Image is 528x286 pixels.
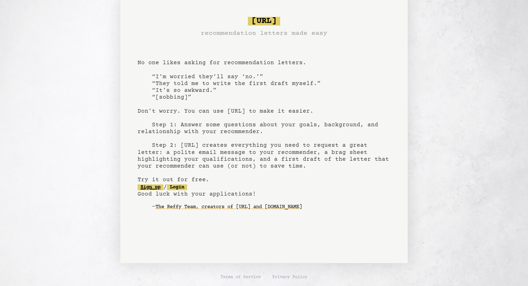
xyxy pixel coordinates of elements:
[156,201,302,213] a: The Reffy Team, creators of [URL] and [DOMAIN_NAME]
[152,203,390,211] div: -
[138,14,390,224] pre: No one likes asking for recommendation letters. “I’m worried they’ll say ‘no.’” “They told me to ...
[167,184,187,190] a: Login
[201,28,327,38] h3: recommendation letters made easy
[272,275,307,280] a: Privacy Policy
[248,17,280,25] span: [URL]
[138,184,163,190] a: Sign up
[221,275,261,280] a: Terms of Service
